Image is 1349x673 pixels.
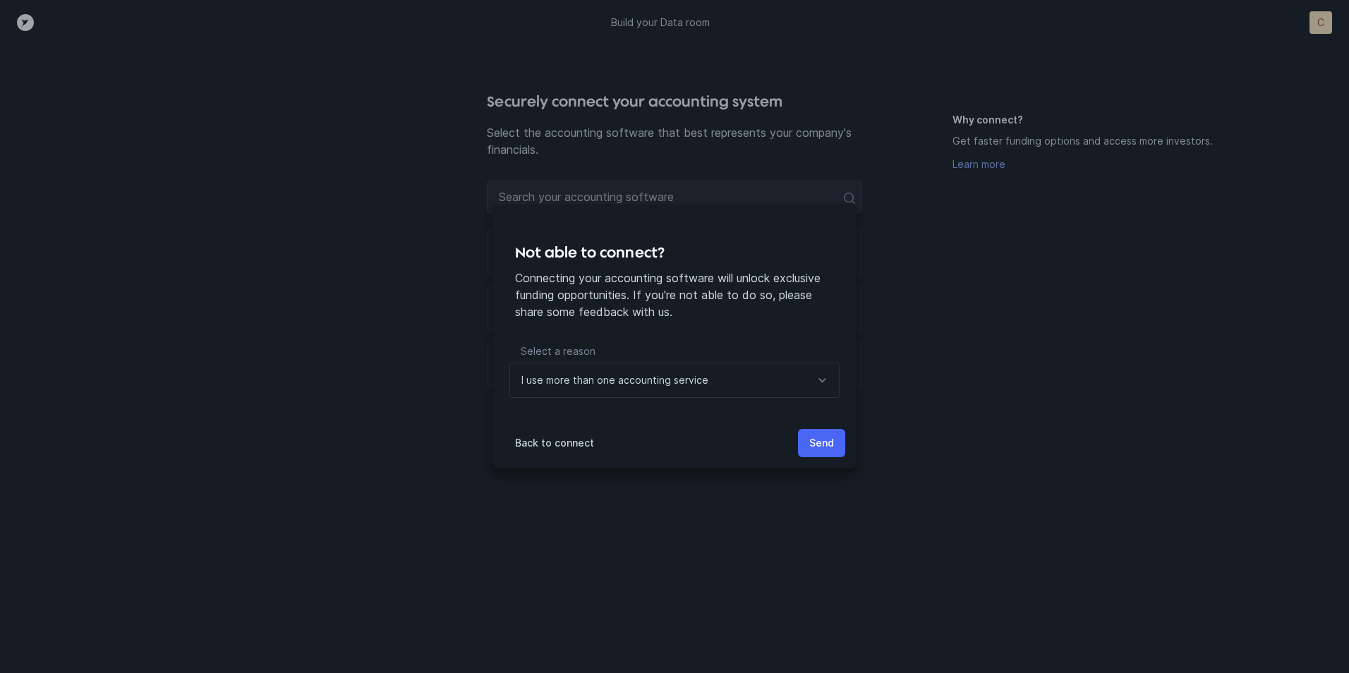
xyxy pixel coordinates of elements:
[504,429,605,457] button: Back to connect
[798,429,845,457] button: Send
[809,435,834,451] p: Send
[521,372,708,389] p: I use more than one accounting service
[515,241,834,264] h4: Not able to connect?
[509,343,840,363] p: Select a reason
[515,435,594,451] p: Back to connect
[515,269,834,320] p: Connecting your accounting software will unlock exclusive funding opportunities. If you're not ab...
